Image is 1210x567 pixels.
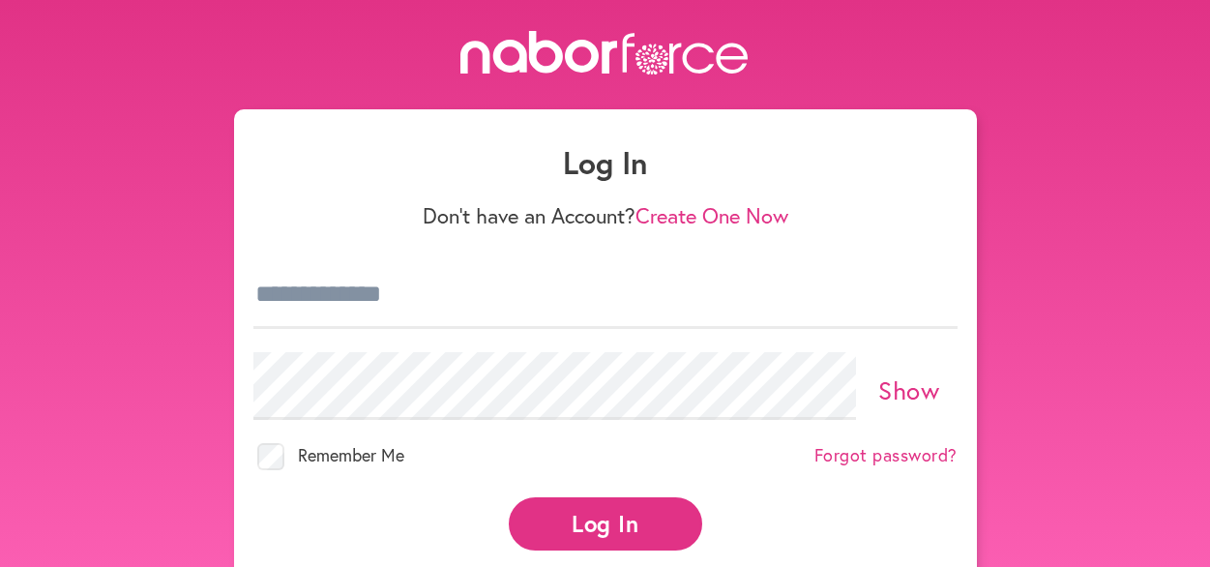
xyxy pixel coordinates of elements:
p: Don't have an Account? [253,203,958,228]
h1: Log In [253,144,958,181]
button: Log In [509,497,702,551]
a: Forgot password? [814,445,958,466]
a: Show [878,373,939,406]
a: Create One Now [635,201,788,229]
span: Remember Me [298,443,404,466]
